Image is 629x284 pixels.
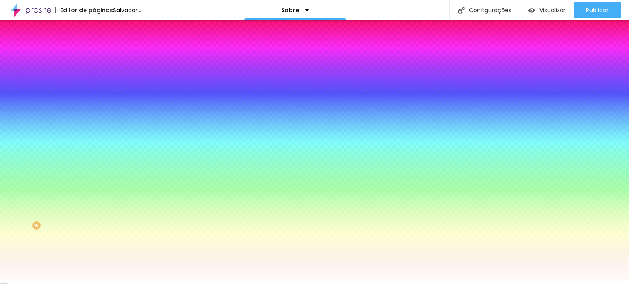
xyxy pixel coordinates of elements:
[458,7,465,14] img: Ícone
[574,2,621,18] button: Publicar
[60,6,113,14] font: Editor de páginas
[113,6,141,14] font: Salvador...
[539,6,566,14] font: Visualizar
[281,6,299,14] font: Sobre
[469,6,511,14] font: Configurações
[520,2,574,18] button: Visualizar
[586,6,609,14] font: Publicar
[528,7,535,14] img: view-1.svg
